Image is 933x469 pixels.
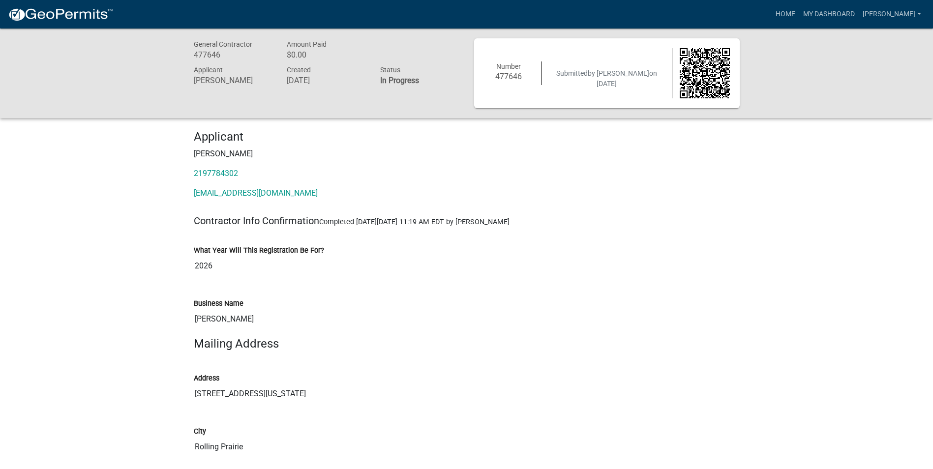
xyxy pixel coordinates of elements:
a: [EMAIL_ADDRESS][DOMAIN_NAME] [194,188,318,198]
a: My Dashboard [799,5,859,24]
h4: Applicant [194,130,740,144]
label: City [194,428,206,435]
h6: 477646 [484,72,534,81]
span: Status [380,66,400,74]
span: General Contractor [194,40,252,48]
h6: [PERSON_NAME] [194,76,272,85]
h6: 477646 [194,50,272,59]
span: by [PERSON_NAME] [588,69,649,77]
label: What Year Will This Registration Be For? [194,247,324,254]
span: Number [496,62,521,70]
img: QR code [680,48,730,98]
strong: In Progress [380,76,419,85]
h6: $0.00 [287,50,365,59]
label: Business Name [194,300,243,307]
a: 2197784302 [194,169,238,178]
span: Created [287,66,311,74]
h4: Mailing Address [194,337,740,351]
span: Completed [DATE][DATE] 11:19 AM EDT by [PERSON_NAME] [319,218,510,226]
p: [PERSON_NAME] [194,148,740,160]
a: Home [772,5,799,24]
span: Amount Paid [287,40,327,48]
h6: [DATE] [287,76,365,85]
a: [PERSON_NAME] [859,5,925,24]
h5: Contractor Info Confirmation [194,215,740,227]
span: Submitted on [DATE] [556,69,657,88]
label: Address [194,375,219,382]
span: Applicant [194,66,223,74]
